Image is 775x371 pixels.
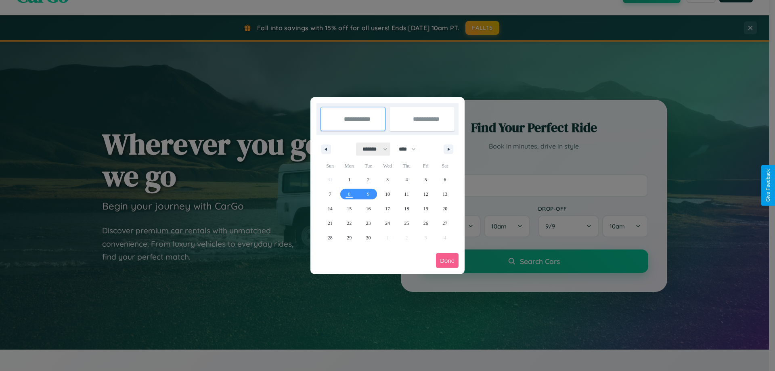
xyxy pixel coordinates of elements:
button: 6 [436,172,455,187]
span: 10 [385,187,390,201]
span: 30 [366,231,371,245]
button: 1 [339,172,358,187]
span: 14 [328,201,333,216]
button: 26 [416,216,435,231]
span: Sun [320,159,339,172]
button: 11 [397,187,416,201]
span: 24 [385,216,390,231]
span: 23 [366,216,371,231]
div: Give Feedback [765,169,771,202]
button: 19 [416,201,435,216]
button: 8 [339,187,358,201]
button: 23 [359,216,378,231]
span: 20 [442,201,447,216]
span: Fri [416,159,435,172]
span: 22 [347,216,352,231]
span: 6 [444,172,446,187]
button: 20 [436,201,455,216]
button: 24 [378,216,397,231]
span: 3 [386,172,389,187]
button: 12 [416,187,435,201]
span: 18 [404,201,409,216]
button: 13 [436,187,455,201]
button: 9 [359,187,378,201]
span: 27 [442,216,447,231]
span: 15 [347,201,352,216]
button: 2 [359,172,378,187]
span: 25 [404,216,409,231]
button: 10 [378,187,397,201]
button: 21 [320,216,339,231]
span: Tue [359,159,378,172]
button: Done [436,253,459,268]
span: 11 [404,187,409,201]
span: 16 [366,201,371,216]
button: 14 [320,201,339,216]
span: 19 [423,201,428,216]
span: Wed [378,159,397,172]
button: 7 [320,187,339,201]
span: 28 [328,231,333,245]
span: 9 [367,187,370,201]
button: 5 [416,172,435,187]
button: 25 [397,216,416,231]
button: 28 [320,231,339,245]
button: 30 [359,231,378,245]
button: 29 [339,231,358,245]
span: 7 [329,187,331,201]
span: 17 [385,201,390,216]
span: 29 [347,231,352,245]
span: 13 [442,187,447,201]
button: 4 [397,172,416,187]
span: 5 [425,172,427,187]
button: 3 [378,172,397,187]
span: Thu [397,159,416,172]
button: 18 [397,201,416,216]
button: 17 [378,201,397,216]
span: 4 [405,172,408,187]
span: 2 [367,172,370,187]
span: 21 [328,216,333,231]
button: 22 [339,216,358,231]
span: 1 [348,172,350,187]
button: 27 [436,216,455,231]
span: 26 [423,216,428,231]
span: Sat [436,159,455,172]
button: 15 [339,201,358,216]
span: 12 [423,187,428,201]
button: 16 [359,201,378,216]
span: Mon [339,159,358,172]
span: 8 [348,187,350,201]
